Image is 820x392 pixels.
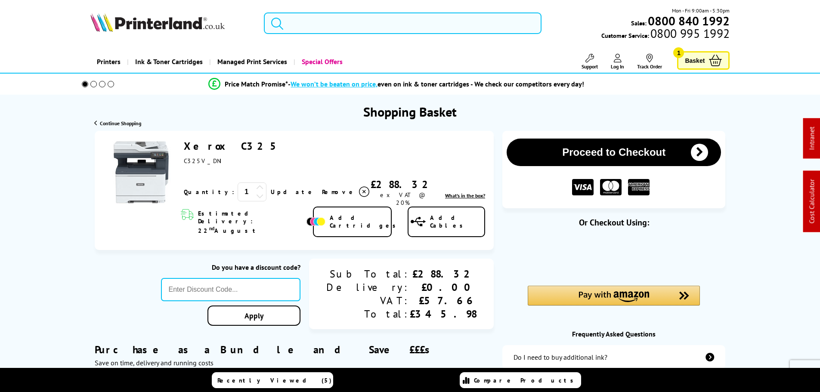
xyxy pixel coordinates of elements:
[95,358,494,367] div: Save on time, delivery and running costs
[212,372,333,388] a: Recently Viewed (5)
[582,54,598,70] a: Support
[600,179,622,196] img: MASTER CARD
[445,192,485,199] span: What's in the box?
[611,63,624,70] span: Log In
[322,185,371,198] a: Delete item from your basket
[677,51,730,70] a: Basket 1
[207,306,300,326] a: Apply
[628,179,650,196] img: American Express
[502,345,725,369] a: additional-ink
[380,191,425,207] span: ex VAT @ 20%
[572,179,594,196] img: VISA
[94,120,141,127] a: Continue Shopping
[601,29,730,40] span: Customer Service:
[127,51,209,73] a: Ink & Toner Cartridges
[582,63,598,70] span: Support
[502,217,725,228] div: Or Checkout Using:
[184,188,234,196] span: Quantity:
[294,51,349,73] a: Special Offers
[637,54,662,70] a: Track Order
[90,51,127,73] a: Printers
[611,54,624,70] a: Log In
[326,307,410,321] div: Total:
[673,47,684,58] span: 1
[685,55,705,66] span: Basket
[198,210,304,235] span: Estimated Delivery: 22 August
[647,17,730,25] a: 0800 840 1992
[109,140,173,204] img: Xerox C325
[90,13,225,32] img: Printerland Logo
[95,330,494,367] div: Purchase as a Bundle and Save £££s
[445,192,485,199] a: lnk_inthebox
[502,330,725,338] div: Frequently Asked Questions
[474,377,578,384] span: Compare Products
[161,263,301,272] div: Do you have a discount code?
[209,225,214,231] sup: nd
[90,13,254,34] a: Printerland Logo
[410,307,477,321] div: £345.98
[306,217,325,226] img: Add Cartridges
[70,77,723,92] li: modal_Promise
[507,139,721,166] button: Proceed to Checkout
[322,188,356,196] span: Remove
[410,267,477,281] div: £288.32
[161,278,301,301] input: Enter Discount Code...
[672,6,730,15] span: Mon - Fri 9:00am - 5:30pm
[648,13,730,29] b: 0800 840 1992
[217,377,332,384] span: Recently Viewed (5)
[288,80,584,88] div: - even on ink & toner cartridges - We check our competitors every day!
[631,19,647,27] span: Sales:
[808,127,816,150] a: Intranet
[371,178,435,191] div: £288.32
[326,281,410,294] div: Delivery:
[460,372,581,388] a: Compare Products
[209,51,294,73] a: Managed Print Services
[225,80,288,88] span: Price Match Promise*
[291,80,378,88] span: We won’t be beaten on price,
[808,179,816,224] a: Cost Calculator
[330,214,400,229] span: Add Cartridges
[363,103,457,120] h1: Shopping Basket
[649,29,730,37] span: 0800 995 1992
[184,157,222,165] span: C325V_DNI
[514,353,607,361] div: Do I need to buy additional ink?
[271,188,315,196] a: Update
[430,214,484,229] span: Add Cables
[410,281,477,294] div: £0.00
[528,242,700,261] iframe: PayPal
[326,267,410,281] div: Sub Total:
[326,294,410,307] div: VAT:
[135,51,203,73] span: Ink & Toner Cartridges
[410,294,477,307] div: £57.66
[100,120,141,127] span: Continue Shopping
[184,139,283,153] a: Xerox C325
[528,286,700,316] div: Amazon Pay - Use your Amazon account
